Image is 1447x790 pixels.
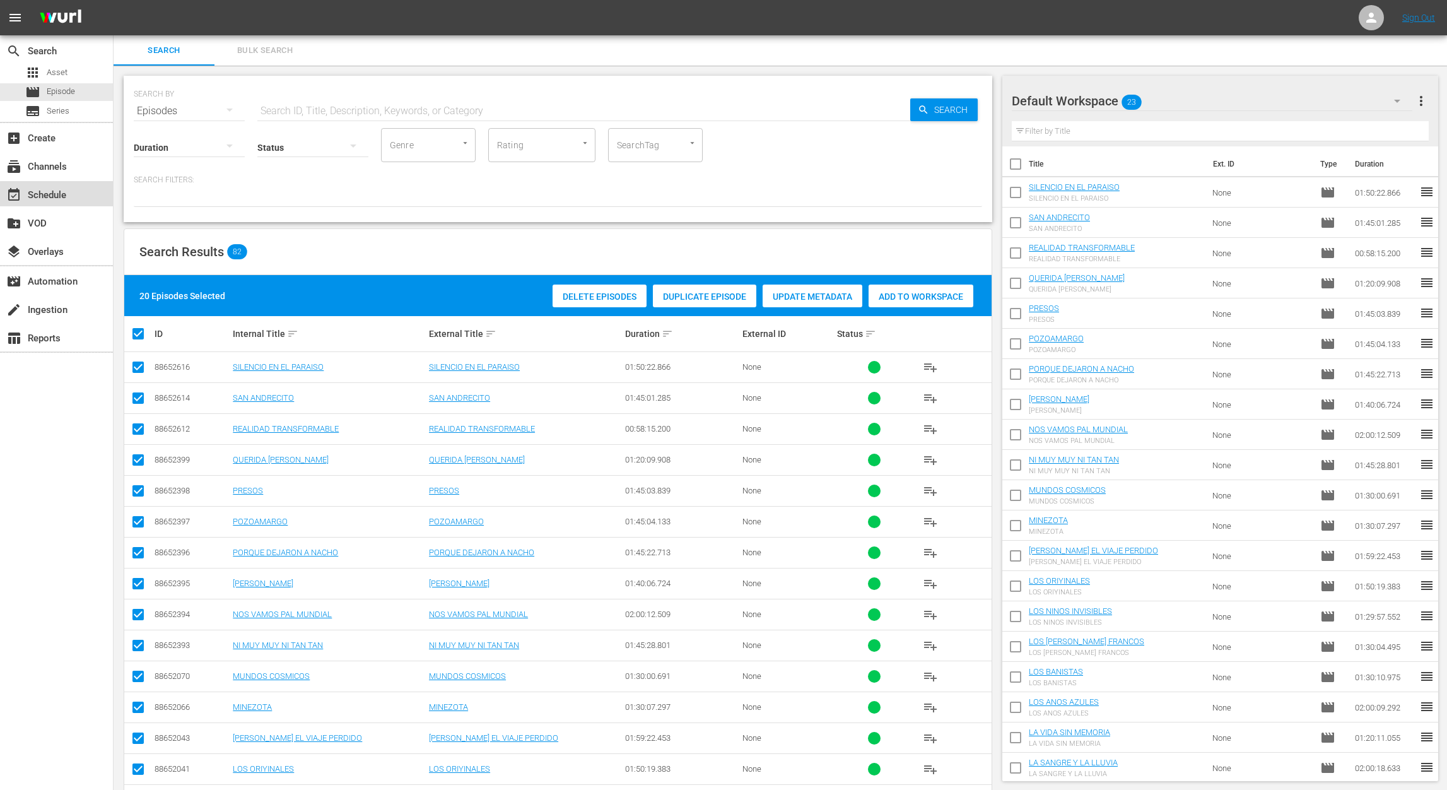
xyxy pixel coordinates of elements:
[923,731,938,746] span: playlist_add
[429,548,534,557] a: PORQUE DEJARON A NACHO
[1419,729,1434,745] span: reorder
[742,733,833,743] div: None
[233,702,272,712] a: MINEZOTA
[923,762,938,777] span: playlist_add
[1029,546,1158,555] a: [PERSON_NAME] EL VIAJE PERDIDO
[1419,396,1434,411] span: reorder
[1207,571,1315,601] td: None
[155,486,229,495] div: 88652398
[915,661,946,692] button: playlist_add
[923,391,938,406] span: playlist_add
[1350,298,1419,329] td: 01:45:03.839
[1122,89,1142,115] span: 23
[1320,548,1335,563] span: Episode
[1419,578,1434,593] span: reorder
[1320,245,1335,261] span: Episode
[1012,83,1412,119] div: Default Workspace
[429,362,520,372] a: SILENCIO EN EL PARAISO
[1207,450,1315,480] td: None
[1320,579,1335,594] span: Episode
[625,517,739,526] div: 01:45:04.133
[155,733,229,743] div: 88652043
[1320,669,1335,685] span: Episode
[653,292,756,302] span: Duplicate Episode
[155,393,229,403] div: 88652614
[6,274,21,289] span: Automation
[6,244,21,259] span: Overlays
[625,326,739,341] div: Duration
[233,610,332,619] a: NOS VAMOS PAL MUNDIAL
[1350,692,1419,722] td: 02:00:09.292
[1350,722,1419,753] td: 01:20:11.055
[6,159,21,174] span: Channels
[923,607,938,622] span: playlist_add
[923,576,938,591] span: playlist_add
[233,326,425,341] div: Internal Title
[1320,397,1335,412] span: Episode
[1350,662,1419,692] td: 01:30:10.975
[1347,146,1423,182] th: Duration
[1419,184,1434,199] span: reorder
[1350,238,1419,268] td: 00:58:15.200
[923,360,938,375] span: playlist_add
[1350,389,1419,420] td: 01:40:06.724
[1029,558,1158,566] div: [PERSON_NAME] EL VIAJE PERDIDO
[1350,601,1419,632] td: 01:29:57.552
[1029,709,1099,717] div: LOS ANOS AZULES
[1207,480,1315,510] td: None
[742,610,833,619] div: None
[1350,420,1419,450] td: 02:00:12.509
[429,671,506,681] a: MUNDOS COSMICOS
[1350,329,1419,359] td: 01:45:04.133
[1320,639,1335,654] span: Episode
[923,483,938,498] span: playlist_add
[121,44,207,58] span: Search
[1029,437,1128,445] div: NOS VAMOS PAL MUNDIAL
[155,362,229,372] div: 88652616
[287,328,298,339] span: sort
[923,700,938,715] span: playlist_add
[429,640,519,650] a: NI MUY MUY NI TAN TAN
[1029,364,1134,374] a: PORQUE DEJARON A NACHO
[1207,692,1315,722] td: None
[429,579,489,588] a: [PERSON_NAME]
[1402,13,1435,23] a: Sign Out
[1419,457,1434,472] span: reorder
[923,514,938,529] span: playlist_add
[1419,245,1434,260] span: reorder
[625,671,739,681] div: 01:30:00.691
[742,329,833,339] div: External ID
[1419,336,1434,351] span: reorder
[25,103,40,119] span: Series
[923,669,938,684] span: playlist_add
[47,105,69,117] span: Series
[1350,510,1419,541] td: 01:30:07.297
[742,579,833,588] div: None
[625,548,739,557] div: 01:45:22.713
[1207,389,1315,420] td: None
[1419,305,1434,321] span: reorder
[915,599,946,630] button: playlist_add
[155,610,229,619] div: 88652394
[1205,146,1313,182] th: Ext. ID
[233,455,329,464] a: QUERIDA [PERSON_NAME]
[1320,427,1335,442] span: Episode
[910,98,978,121] button: Search
[1029,758,1118,767] a: LA SANGRE Y LA LLUVIA
[429,455,525,464] a: QUERIDA [PERSON_NAME]
[1320,215,1335,230] span: Episode
[233,362,324,372] a: SILENCIO EN EL PARAISO
[1029,497,1106,505] div: MUNDOS COSMICOS
[1419,548,1434,563] span: reorder
[742,362,833,372] div: None
[1320,367,1335,382] span: movie
[485,328,496,339] span: sort
[923,452,938,468] span: playlist_add
[233,733,362,743] a: [PERSON_NAME] EL VIAJE PERDIDO
[155,702,229,712] div: 88652066
[6,187,21,203] span: Schedule
[233,548,338,557] a: PORQUE DEJARON A NACHO
[625,579,739,588] div: 01:40:06.724
[222,44,308,58] span: Bulk Search
[155,579,229,588] div: 88652395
